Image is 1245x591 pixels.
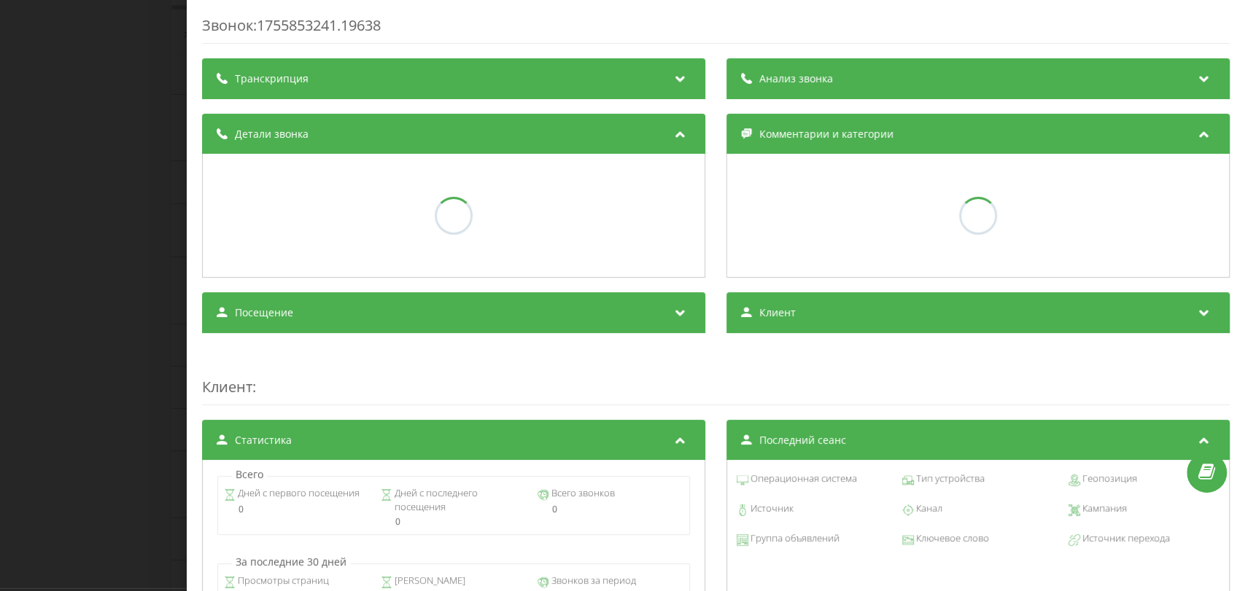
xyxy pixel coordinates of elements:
span: Детали звонка [235,127,309,141]
span: Ключевое слово [914,531,989,546]
div: 0 [538,504,684,514]
span: Звонков за период [550,574,637,588]
div: 0 [224,504,370,514]
span: Комментарии и категории [759,127,893,141]
span: [PERSON_NAME] [392,574,465,588]
div: Звонок : 1755853241.19638 [202,15,1230,44]
span: Статистика [235,433,292,447]
span: Посещение [235,305,293,320]
span: Клиент [202,377,252,396]
p: Всего [232,467,267,482]
div: : [202,348,1230,405]
span: Дней с первого посещения [236,486,360,501]
span: Дней с последнего посещения [392,486,527,512]
span: Всего звонков [550,486,616,501]
span: Канал [914,501,942,516]
span: Группа объявлений [748,531,839,546]
span: Тип устройства [914,471,985,486]
span: Источник перехода [1080,531,1170,546]
span: Анализ звонка [759,71,833,86]
span: Транскрипция [235,71,309,86]
span: Просмотры страниц [236,574,329,588]
span: Кампания [1080,501,1127,516]
p: За последние 30 дней [232,555,350,569]
span: Операционная система [748,471,857,486]
span: Клиент [759,305,796,320]
span: Последний сеанс [759,433,846,447]
span: Источник [748,501,794,516]
div: 0 [381,517,527,527]
span: Геопозиция [1080,471,1137,486]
